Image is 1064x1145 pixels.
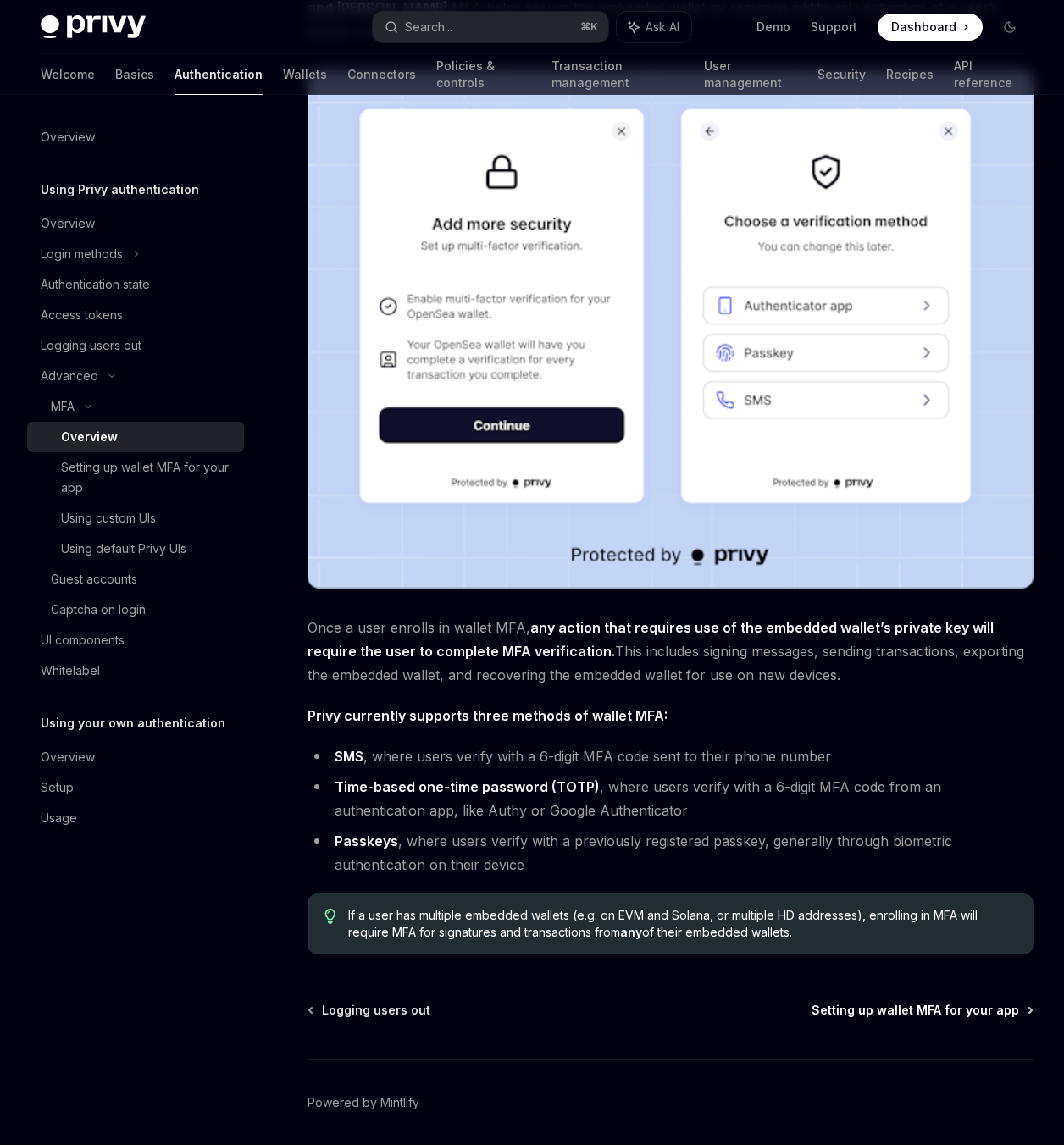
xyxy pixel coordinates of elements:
div: Whitelabel [41,661,100,681]
span: Ask AI [646,19,679,36]
a: User management [704,54,797,95]
strong: any action that requires use of the embedded wallet’s private key will require the user to comple... [308,619,994,660]
strong: any [620,925,642,939]
div: Setup [41,777,74,798]
li: , where users verify with a 6-digit MFA code sent to their phone number [308,744,1034,768]
a: Setting up wallet MFA for your app [27,452,244,503]
svg: Tip [324,909,336,924]
a: Access tokens [27,300,244,330]
a: Basics [115,54,154,95]
span: Once a user enrolls in wallet MFA, This includes signing messages, sending transactions, exportin... [308,616,1034,687]
div: Overview [41,127,95,147]
h5: Using your own authentication [41,713,225,733]
span: ⌘ K [580,20,598,34]
a: Using custom UIs [27,503,244,534]
img: images/MFA.png [308,70,1034,589]
a: Transaction management [551,54,683,95]
a: Overview [27,122,244,152]
a: Setting up wallet MFA for your app [812,1002,1032,1019]
span: Setting up wallet MFA for your app [812,1002,1019,1019]
a: Authentication state [27,269,244,300]
a: UI components [27,625,244,655]
a: Guest accounts [27,564,244,595]
span: Dashboard [891,19,956,36]
div: Using custom UIs [61,508,156,528]
span: If a user has multiple embedded wallets (e.g. on EVM and Solana, or multiple HD addresses), enrol... [348,907,1017,941]
a: Overview [27,422,244,452]
a: Demo [756,19,790,36]
div: Guest accounts [51,569,137,589]
button: Toggle dark mode [996,14,1023,41]
a: API reference [954,54,1023,95]
span: Logging users out [322,1002,430,1019]
div: Access tokens [41,305,123,325]
a: Overview [27,208,244,239]
div: Logging users out [41,335,141,356]
strong: SMS [335,748,363,765]
a: Whitelabel [27,655,244,686]
a: Overview [27,742,244,772]
strong: Time-based one-time password (TOTP) [335,778,600,795]
a: Connectors [347,54,416,95]
a: Using default Privy UIs [27,534,244,564]
strong: Privy currently supports three methods of wallet MFA: [308,707,668,724]
a: Logging users out [27,330,244,361]
div: Login methods [41,244,123,264]
button: Search...⌘K [373,12,608,42]
li: , where users verify with a previously registered passkey, generally through biometric authentica... [308,829,1034,877]
strong: Passkeys [335,832,398,849]
div: MFA [51,396,75,417]
div: Authentication state [41,274,150,295]
div: Captcha on login [51,600,146,620]
div: UI components [41,630,125,650]
div: Usage [41,808,77,828]
a: Powered by Mintlify [308,1094,419,1111]
div: Advanced [41,366,98,386]
a: Welcome [41,54,95,95]
a: Recipes [886,54,934,95]
a: Usage [27,803,244,833]
a: Security [817,54,866,95]
div: Search... [405,17,452,37]
a: Captcha on login [27,595,244,625]
li: , where users verify with a 6-digit MFA code from an authentication app, like Authy or Google Aut... [308,775,1034,822]
a: Policies & controls [436,54,531,95]
div: Using default Privy UIs [61,539,186,559]
h5: Using Privy authentication [41,180,199,200]
a: Logging users out [309,1002,430,1019]
div: Setting up wallet MFA for your app [61,457,234,498]
a: Authentication [175,54,263,95]
a: Wallets [283,54,327,95]
a: Support [811,19,857,36]
img: dark logo [41,15,146,39]
div: Overview [61,427,118,447]
a: Dashboard [878,14,983,41]
a: Setup [27,772,244,803]
button: Ask AI [617,12,691,42]
div: Overview [41,213,95,234]
div: Overview [41,747,95,767]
